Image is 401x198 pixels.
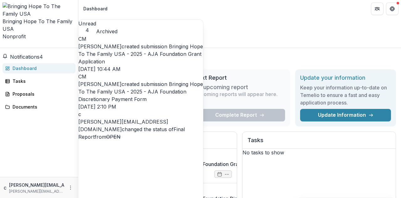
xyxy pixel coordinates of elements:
[78,119,168,132] span: [PERSON_NAME][EMAIL_ADDRESS][DOMAIN_NAME]
[3,3,76,18] img: Bringing Hope To The Family USA
[3,53,43,61] button: Notifications4
[13,104,70,110] div: Documents
[9,189,64,194] p: [PERSON_NAME][EMAIL_ADDRESS][DOMAIN_NAME]
[39,54,43,60] span: 4
[13,78,70,84] div: Tasks
[194,84,248,91] h3: No upcoming report
[81,4,110,13] nav: breadcrumb
[300,109,391,121] a: Update Information
[78,110,203,118] div: christine@bringinghopeusa.org
[3,18,76,33] div: Bringing Hope To The Family USA
[13,91,70,97] div: Proposals
[78,81,203,102] a: Bringing Hope To The Family USA - 2025 - AJA Foundation Discretionary Payment Form
[83,5,107,12] div: Dashboard
[78,73,203,80] div: Colleen McKenna
[3,63,76,73] a: Dashboard
[78,43,203,65] p: created submission
[386,3,398,15] button: Get Help
[247,137,391,149] h2: Tasks
[242,149,396,156] p: No tasks to show
[194,90,278,98] p: Upcoming reports will appear here.
[78,65,203,73] p: [DATE] 10:44 AM
[83,53,396,64] h1: Dashboard
[10,54,39,60] span: Notifications
[300,74,391,81] h2: Update your information
[13,65,70,72] div: Dashboard
[78,43,203,65] a: Bringing Hope To The Family USA - 2025 - AJA Foundation Grant Application
[3,33,26,40] span: Nonprofit
[371,3,383,15] button: Partners
[78,80,203,103] p: created submission
[78,103,203,110] p: [DATE] 2:10 PM
[3,89,76,99] a: Proposals
[3,102,76,112] a: Documents
[9,182,119,188] p: [PERSON_NAME][EMAIL_ADDRESS][DOMAIN_NAME]
[194,74,285,81] h2: Next Report
[78,43,122,50] span: [PERSON_NAME]
[4,184,7,191] div: christine@bringinghopeusa.org
[67,184,74,191] button: More
[106,134,121,140] s: OPEN
[3,76,76,86] a: Tasks
[78,81,122,87] span: [PERSON_NAME]
[300,84,391,106] h3: Keep your information up-to-date on Temelio to ensure a fast and easy application process.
